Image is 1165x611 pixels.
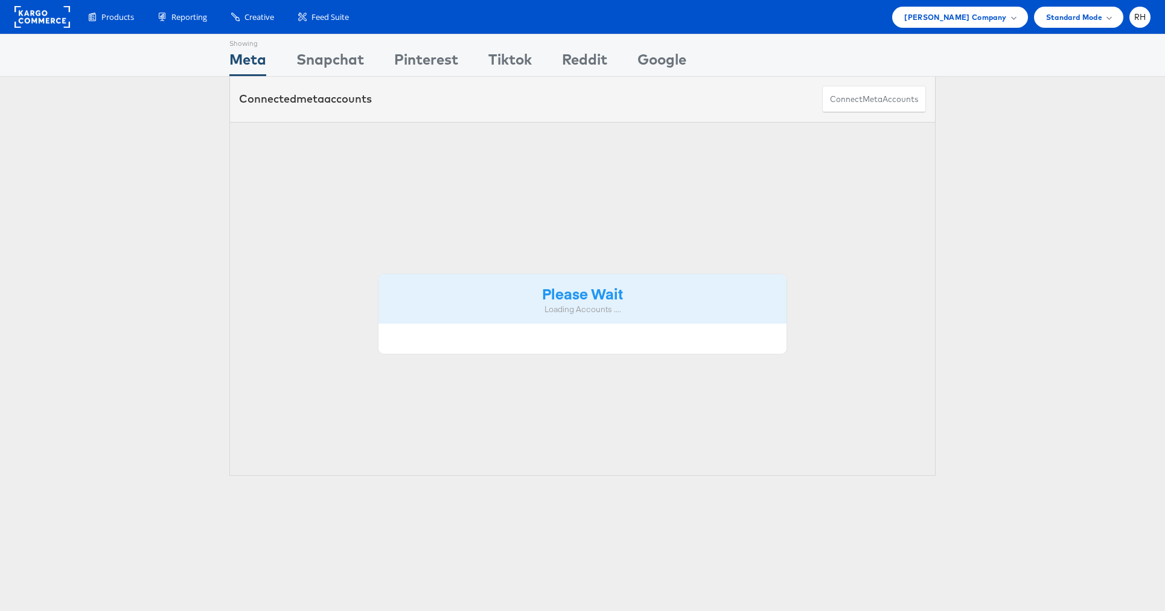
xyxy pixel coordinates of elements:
[637,49,686,76] div: Google
[562,49,607,76] div: Reddit
[311,11,349,23] span: Feed Suite
[394,49,458,76] div: Pinterest
[1046,11,1102,24] span: Standard Mode
[296,92,324,106] span: meta
[1134,13,1146,21] span: RH
[863,94,883,105] span: meta
[822,86,926,113] button: ConnectmetaAccounts
[388,304,777,315] div: Loading Accounts ....
[244,11,274,23] span: Creative
[239,91,372,107] div: Connected accounts
[542,283,623,303] strong: Please Wait
[296,49,364,76] div: Snapchat
[171,11,207,23] span: Reporting
[229,34,266,49] div: Showing
[229,49,266,76] div: Meta
[904,11,1006,24] span: [PERSON_NAME] Company
[488,49,532,76] div: Tiktok
[101,11,134,23] span: Products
